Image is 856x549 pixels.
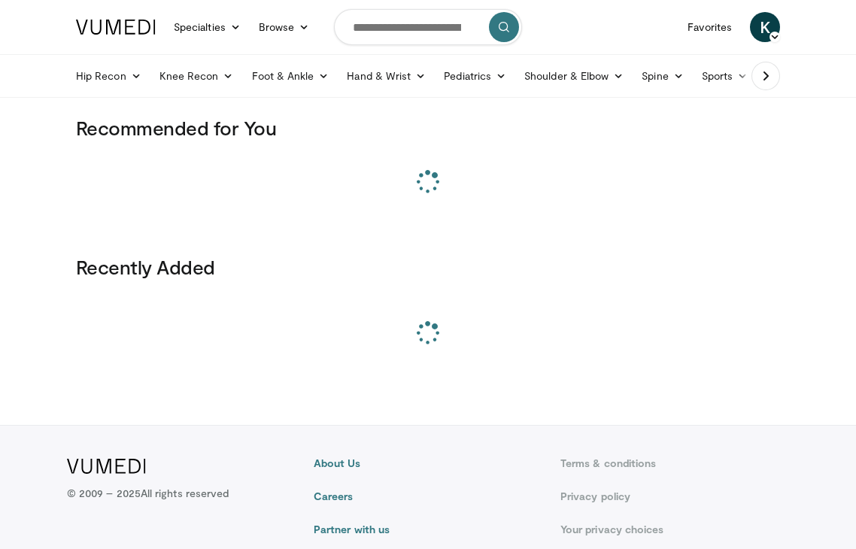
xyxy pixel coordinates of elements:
a: Partner with us [314,522,542,537]
a: Shoulder & Elbow [515,61,633,91]
a: Foot & Ankle [243,61,338,91]
h3: Recommended for You [76,116,780,140]
a: Careers [314,489,542,504]
a: Sports [693,61,757,91]
a: Your privacy choices [560,522,789,537]
p: © 2009 – 2025 [67,486,229,501]
a: Knee Recon [150,61,243,91]
a: Terms & conditions [560,456,789,471]
span: All rights reserved [141,487,229,499]
input: Search topics, interventions [334,9,522,45]
a: Specialties [165,12,250,42]
a: Pediatrics [435,61,515,91]
img: VuMedi Logo [76,20,156,35]
h3: Recently Added [76,255,780,279]
a: K [750,12,780,42]
img: VuMedi Logo [67,459,146,474]
a: Hip Recon [67,61,150,91]
a: Spine [633,61,692,91]
a: Browse [250,12,319,42]
a: About Us [314,456,542,471]
a: Hand & Wrist [338,61,435,91]
a: Favorites [678,12,741,42]
a: Privacy policy [560,489,789,504]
